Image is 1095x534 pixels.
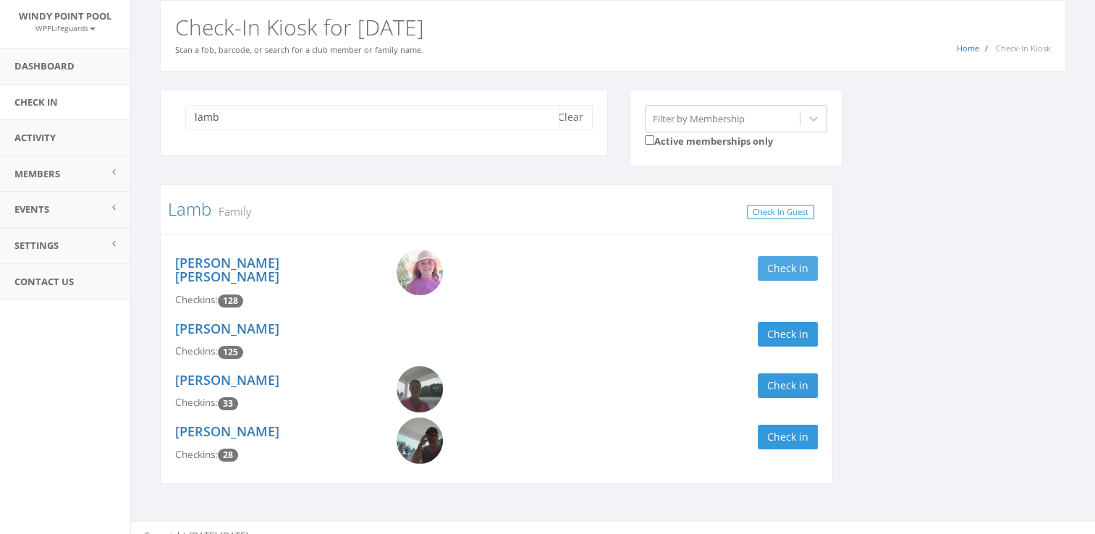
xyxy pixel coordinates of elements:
small: WPPLifeguards [35,23,96,33]
span: Checkin count [218,449,238,462]
h2: Check-In Kiosk for [DATE] [175,15,1051,39]
input: Active memberships only [645,135,654,145]
a: WPPLifeguards [35,21,96,34]
span: Checkins: [175,344,218,357]
button: Clear [549,105,593,130]
span: Checkins: [175,448,218,461]
input: Search a name to check in [185,105,559,130]
small: Family [211,203,251,219]
button: Check in [758,256,818,281]
span: Contact Us [14,275,74,288]
img: Jessica_Lamb.png [397,366,443,412]
a: [PERSON_NAME] [175,423,279,440]
a: [PERSON_NAME] [175,371,279,389]
a: [PERSON_NAME] [175,320,279,337]
button: Check in [758,373,818,398]
span: Events [14,203,49,216]
div: Filter by Membership [653,111,745,125]
span: Check-In Kiosk [996,43,1051,54]
a: Lamb [168,197,211,221]
button: Check in [758,322,818,347]
a: Home [957,43,979,54]
img: Luna_Lamb.png [397,249,443,295]
span: Checkins: [175,396,218,409]
span: Checkin count [218,346,243,359]
span: Settings [14,239,59,252]
small: Scan a fob, barcode, or search for a club member or family name. [175,44,423,55]
button: Check in [758,425,818,449]
a: Check In Guest [747,205,814,220]
label: Active memberships only [645,132,773,148]
span: Checkin count [218,294,243,308]
a: [PERSON_NAME] [PERSON_NAME] [175,254,279,286]
img: Aaron_Lamb.png [397,418,443,464]
span: Windy Point Pool [19,9,111,22]
span: Members [14,167,60,180]
span: Checkin count [218,397,238,410]
span: Checkins: [175,293,218,306]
